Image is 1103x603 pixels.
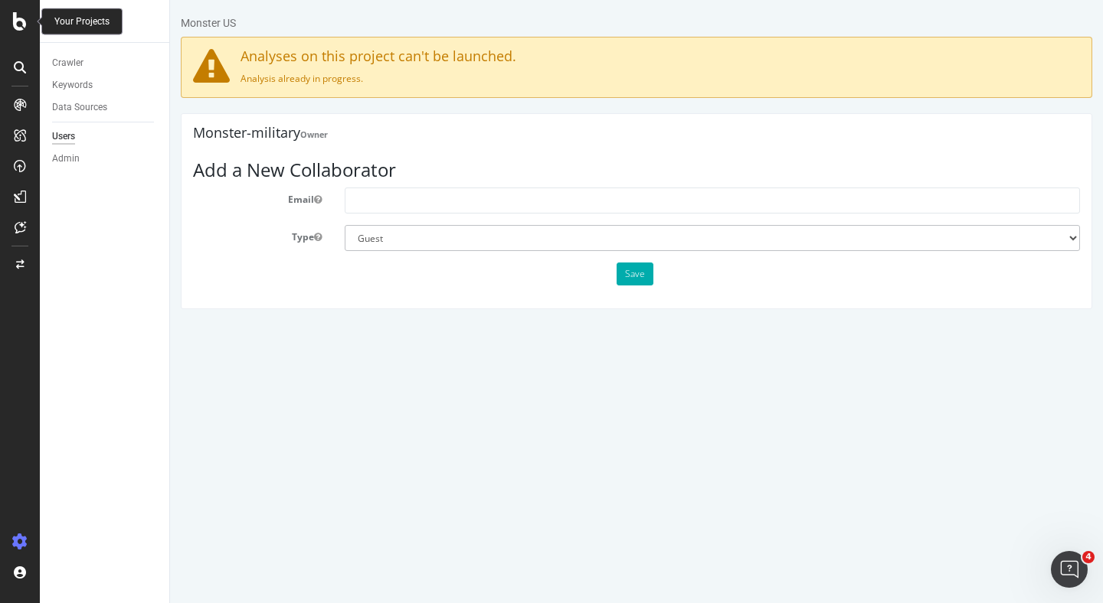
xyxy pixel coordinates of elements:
button: Save [447,262,483,285]
a: Admin [52,151,159,167]
span: 4 [1082,551,1095,563]
label: Type [11,225,163,243]
strong: Owner [130,129,158,140]
div: Your Projects [54,15,110,28]
button: Email [144,193,152,206]
a: Keywords [52,77,159,93]
div: Monster US [11,15,66,31]
div: Keywords [52,77,93,93]
a: Users [52,129,159,145]
div: Data Sources [52,99,107,116]
label: Email [11,187,163,206]
p: Analysis already in progress. [23,72,910,85]
button: Type [144,230,152,243]
div: Users [52,129,75,145]
h4: Analyses on this project can't be launched. [23,49,910,64]
iframe: Intercom live chat [1051,551,1088,588]
div: Crawler [52,55,83,71]
a: Crawler [52,55,159,71]
h3: Add a New Collaborator [23,160,910,180]
a: Data Sources [52,99,159,116]
div: Admin [52,151,80,167]
h4: Monster-military [23,125,910,141]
